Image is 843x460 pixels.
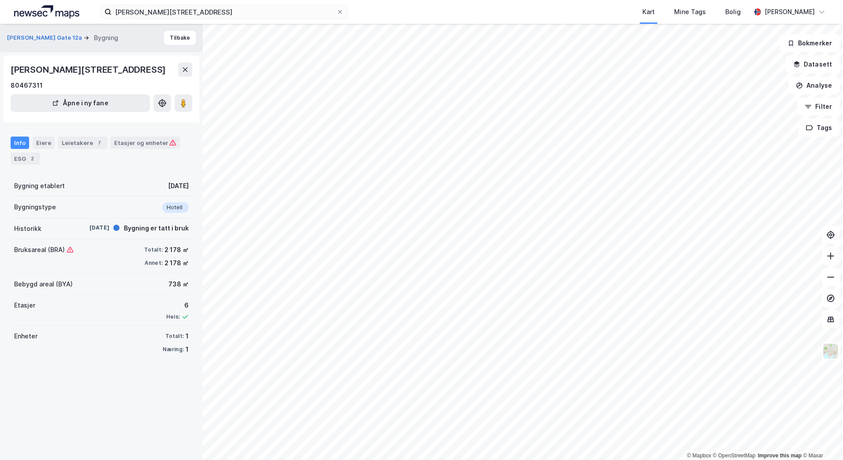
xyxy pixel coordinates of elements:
div: Kart [642,7,655,17]
div: Etasjer og enheter [114,139,176,147]
a: Mapbox [687,453,711,459]
div: Bygningstype [14,202,56,212]
button: Tilbake [164,31,196,45]
img: logo.a4113a55bc3d86da70a041830d287a7e.svg [14,5,79,19]
input: Søk på adresse, matrikkel, gårdeiere, leietakere eller personer [112,5,336,19]
div: Totalt: [165,333,184,340]
div: 2 [28,154,37,163]
button: Tags [798,119,839,137]
div: Næring: [163,346,184,353]
div: 1 [186,331,189,341]
a: OpenStreetMap [713,453,756,459]
div: Eiere [33,137,55,149]
div: Enheter [14,331,37,341]
div: Bygning etablert [14,181,65,191]
a: Improve this map [758,453,802,459]
div: Etasjer [14,300,35,311]
div: Bygning er tatt i bruk [124,223,189,234]
div: Bygning [94,33,118,43]
div: [PERSON_NAME][STREET_ADDRESS] [11,63,168,77]
div: 2 178 ㎡ [164,245,189,255]
div: Bolig [725,7,741,17]
div: Historikk [14,223,41,234]
div: Totalt: [144,246,163,253]
div: 7 [95,138,104,147]
div: Kontrollprogram for chat [799,418,843,460]
div: [DATE] [168,181,189,191]
button: Filter [797,98,839,115]
div: [DATE] [74,224,109,232]
div: Heis: [166,313,180,320]
div: [PERSON_NAME] [765,7,815,17]
button: Bokmerker [780,34,839,52]
div: Bebygd areal (BYA) [14,279,73,289]
div: 6 [166,300,189,311]
button: Datasett [786,56,839,73]
button: [PERSON_NAME] Gate 12a [7,33,84,42]
div: 738 ㎡ [168,279,189,289]
div: 1 [186,344,189,355]
div: Bruksareal (BRA) [14,245,74,255]
div: Leietakere [58,137,107,149]
div: ESG [11,152,40,165]
img: Z [822,343,839,360]
iframe: Chat Widget [799,418,843,460]
div: Mine Tags [674,7,706,17]
div: 2 178 ㎡ [164,258,189,268]
button: Åpne i ny fane [11,94,150,112]
button: Analyse [788,77,839,94]
div: Annet: [145,260,163,267]
div: 80467311 [11,80,43,91]
div: Info [11,137,29,149]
